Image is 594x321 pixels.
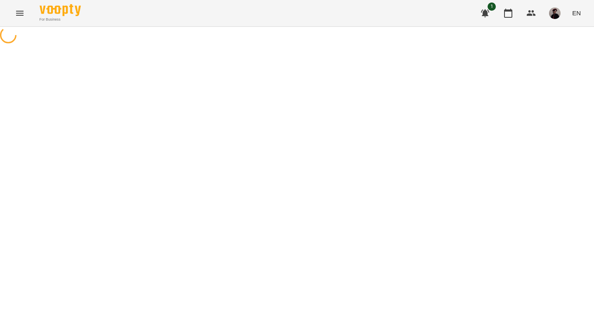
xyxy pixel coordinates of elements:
[488,2,496,11] span: 1
[40,4,81,16] img: Voopty Logo
[569,5,584,21] button: EN
[10,3,30,23] button: Menu
[572,9,581,17] span: EN
[40,17,81,22] span: For Business
[549,7,561,19] img: 7d603b6c0277b58a862e2388d03b3a1c.jpg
